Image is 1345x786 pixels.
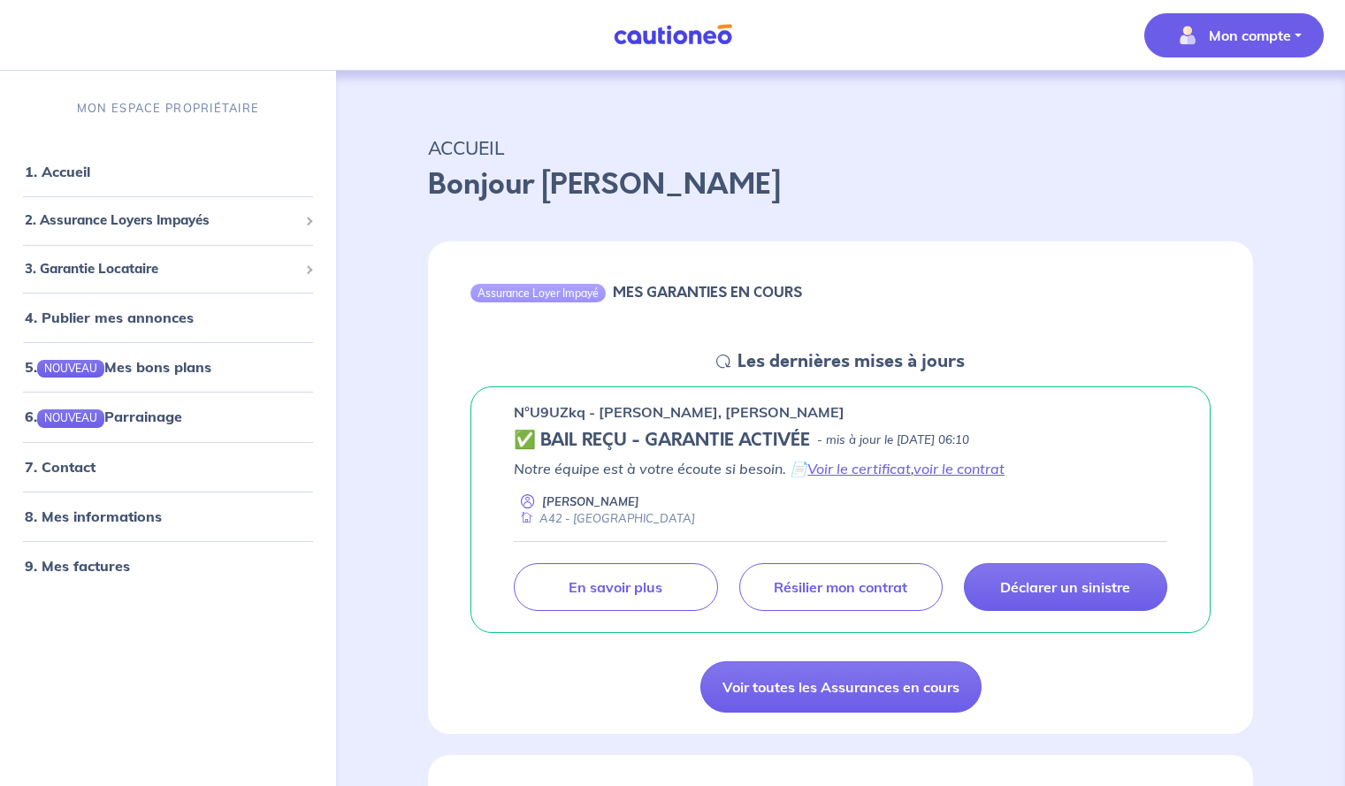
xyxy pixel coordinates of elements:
h5: Les dernières mises à jours [737,351,965,372]
p: Bonjour [PERSON_NAME] [428,164,1253,206]
button: illu_account_valid_menu.svgMon compte [1144,13,1324,57]
h5: ✅ BAIL REÇU - GARANTIE ACTIVÉE [514,430,810,451]
a: 7. Contact [25,457,96,475]
img: Cautioneo [607,24,739,46]
p: - mis à jour le [DATE] 06:10 [817,431,969,449]
div: 6.NOUVEAUParrainage [7,399,329,434]
a: Résilier mon contrat [739,563,943,611]
a: 6.NOUVEAUParrainage [25,408,182,425]
span: 3. Garantie Locataire [25,259,298,279]
img: illu_account_valid_menu.svg [1173,21,1202,50]
div: 5.NOUVEAUMes bons plans [7,349,329,385]
a: Déclarer un sinistre [964,563,1167,611]
div: 1. Accueil [7,154,329,189]
div: state: CONTRACT-VALIDATED, Context: NEW,MAYBE-CERTIFICATE,RELATIONSHIP,RENTER-DOCUMENTS [514,430,1167,451]
a: 9. Mes factures [25,556,130,574]
p: En savoir plus [569,578,662,596]
div: Assurance Loyer Impayé [470,284,606,301]
p: MON ESPACE PROPRIÉTAIRE [77,100,259,117]
div: 9. Mes factures [7,547,329,583]
div: 3. Garantie Locataire [7,252,329,286]
p: Déclarer un sinistre [1000,578,1130,596]
div: 2. Assurance Loyers Impayés [7,203,329,238]
p: n°U9UZkq - [PERSON_NAME], [PERSON_NAME] [514,401,844,423]
div: 4. Publier mes annonces [7,300,329,335]
p: ACCUEIL [428,132,1253,164]
a: voir le contrat [913,460,1005,477]
div: 7. Contact [7,448,329,484]
a: En savoir plus [514,563,717,611]
a: 5.NOUVEAUMes bons plans [25,358,211,376]
a: Voir le certificat [807,460,911,477]
p: [PERSON_NAME] [542,493,639,510]
a: 4. Publier mes annonces [25,309,194,326]
span: 2. Assurance Loyers Impayés [25,210,298,231]
p: Mon compte [1209,25,1291,46]
p: Notre équipe est à votre écoute si besoin. 📄 , [514,458,1167,479]
a: Voir toutes les Assurances en cours [700,661,982,713]
a: 1. Accueil [25,163,90,180]
p: Résilier mon contrat [774,578,907,596]
div: A42 - [GEOGRAPHIC_DATA] [514,510,695,527]
div: 8. Mes informations [7,498,329,533]
a: 8. Mes informations [25,507,162,524]
h6: MES GARANTIES EN COURS [613,284,802,301]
